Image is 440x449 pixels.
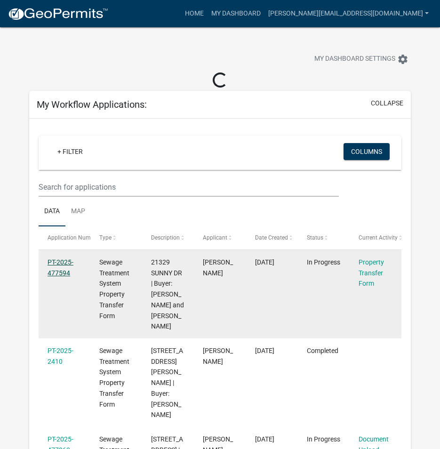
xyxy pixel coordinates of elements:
[350,226,401,249] datatable-header-cell: Current Activity
[99,234,112,241] span: Type
[37,99,147,110] h5: My Workflow Applications:
[255,435,274,443] span: 09/11/2025
[99,258,129,320] span: Sewage Treatment System Property Transfer Form
[359,234,398,241] span: Current Activity
[255,234,288,241] span: Date Created
[48,258,73,277] a: PT-2025-477594
[307,435,340,443] span: In Progress
[397,54,408,65] i: settings
[39,226,90,249] datatable-header-cell: Application Number
[314,54,395,65] span: My Dashboard Settings
[151,347,183,419] span: 215 ALCOTT AVE W | Buyer: Mika Lynn Paulson
[208,5,264,23] a: My Dashboard
[246,226,297,249] datatable-header-cell: Date Created
[255,258,274,266] span: 09/12/2025
[344,143,390,160] button: Columns
[255,347,274,354] span: 09/11/2025
[90,226,142,249] datatable-header-cell: Type
[39,177,339,197] input: Search for applications
[48,234,99,241] span: Application Number
[39,197,65,227] a: Data
[307,50,416,68] button: My Dashboard Settingssettings
[297,226,349,249] datatable-header-cell: Status
[151,234,180,241] span: Description
[50,143,90,160] a: + Filter
[359,258,384,288] a: Property Transfer Form
[371,98,403,108] button: collapse
[307,347,338,354] span: Completed
[203,234,227,241] span: Applicant
[99,347,129,408] span: Sewage Treatment System Property Transfer Form
[203,258,233,277] span: Melissa Davis
[65,197,91,227] a: Map
[181,5,208,23] a: Home
[307,258,340,266] span: In Progress
[194,226,246,249] datatable-header-cell: Applicant
[307,234,323,241] span: Status
[264,5,432,23] a: [PERSON_NAME][EMAIL_ADDRESS][DOMAIN_NAME]
[142,226,194,249] datatable-header-cell: Description
[203,347,233,365] span: Melissa Davis
[48,347,73,365] a: PT-2025-2410
[151,258,184,330] span: 21329 SUNNY DR | Buyer: Annie Dafforn and Brian David Dafforn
